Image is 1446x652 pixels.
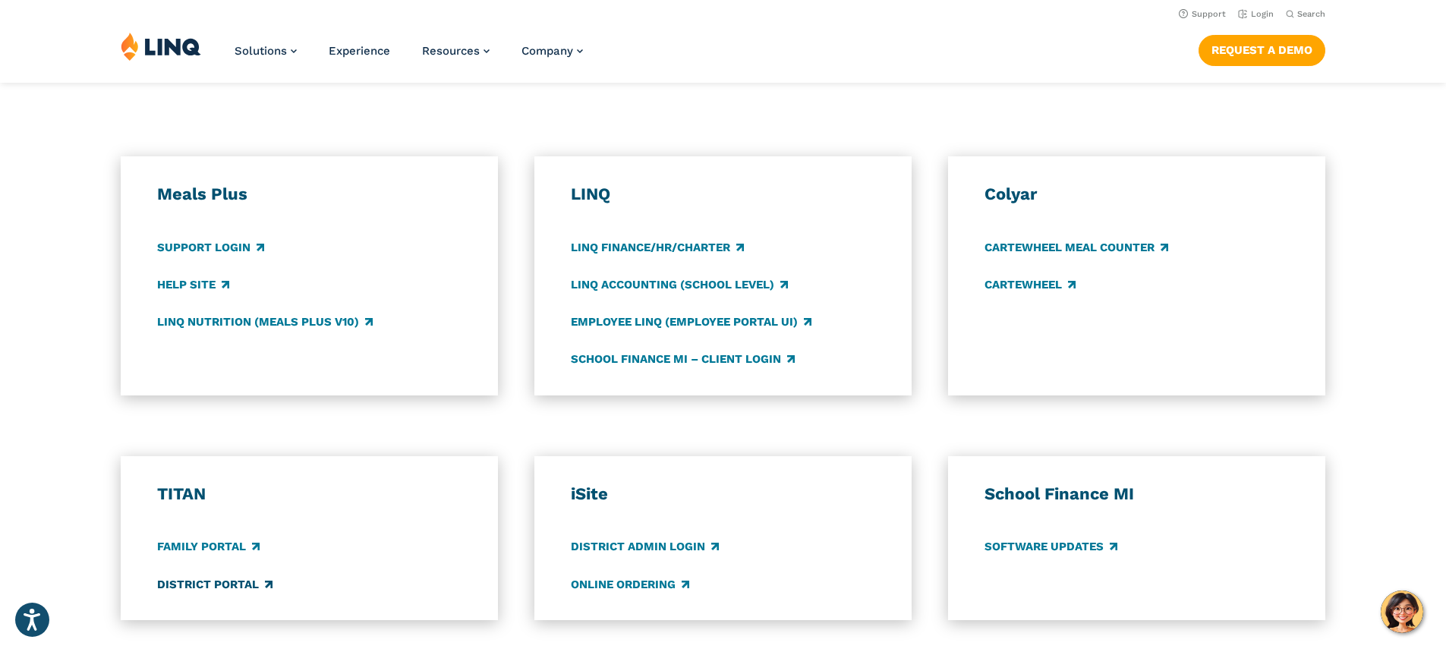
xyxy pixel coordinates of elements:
a: Experience [329,44,390,58]
a: Company [521,44,583,58]
a: CARTEWHEEL [984,276,1076,293]
h3: Meals Plus [157,184,462,205]
a: CARTEWHEEL Meal Counter [984,239,1168,256]
a: Solutions [235,44,297,58]
a: Support [1179,9,1226,19]
a: LINQ Accounting (school level) [571,276,788,293]
a: District Portal [157,576,273,593]
button: Hello, have a question? Let’s chat. [1381,591,1423,633]
nav: Primary Navigation [235,32,583,82]
a: LINQ Finance/HR/Charter [571,239,744,256]
a: Software Updates [984,539,1117,556]
a: District Admin Login [571,539,719,556]
h3: TITAN [157,483,462,505]
a: Online Ordering [571,576,689,593]
span: Search [1297,9,1325,19]
h3: iSite [571,483,876,505]
a: Family Portal [157,539,260,556]
a: Help Site [157,276,229,293]
img: LINQ | K‑12 Software [121,32,201,61]
h3: School Finance MI [984,483,1290,505]
a: Login [1238,9,1274,19]
h3: LINQ [571,184,876,205]
a: LINQ Nutrition (Meals Plus v10) [157,313,373,330]
h3: Colyar [984,184,1290,205]
a: Support Login [157,239,264,256]
a: Resources [422,44,490,58]
a: Request a Demo [1199,35,1325,65]
span: Solutions [235,44,287,58]
span: Resources [422,44,480,58]
nav: Button Navigation [1199,32,1325,65]
span: Company [521,44,573,58]
button: Open Search Bar [1286,8,1325,20]
a: School Finance MI – Client Login [571,351,795,367]
a: Employee LINQ (Employee Portal UI) [571,313,811,330]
